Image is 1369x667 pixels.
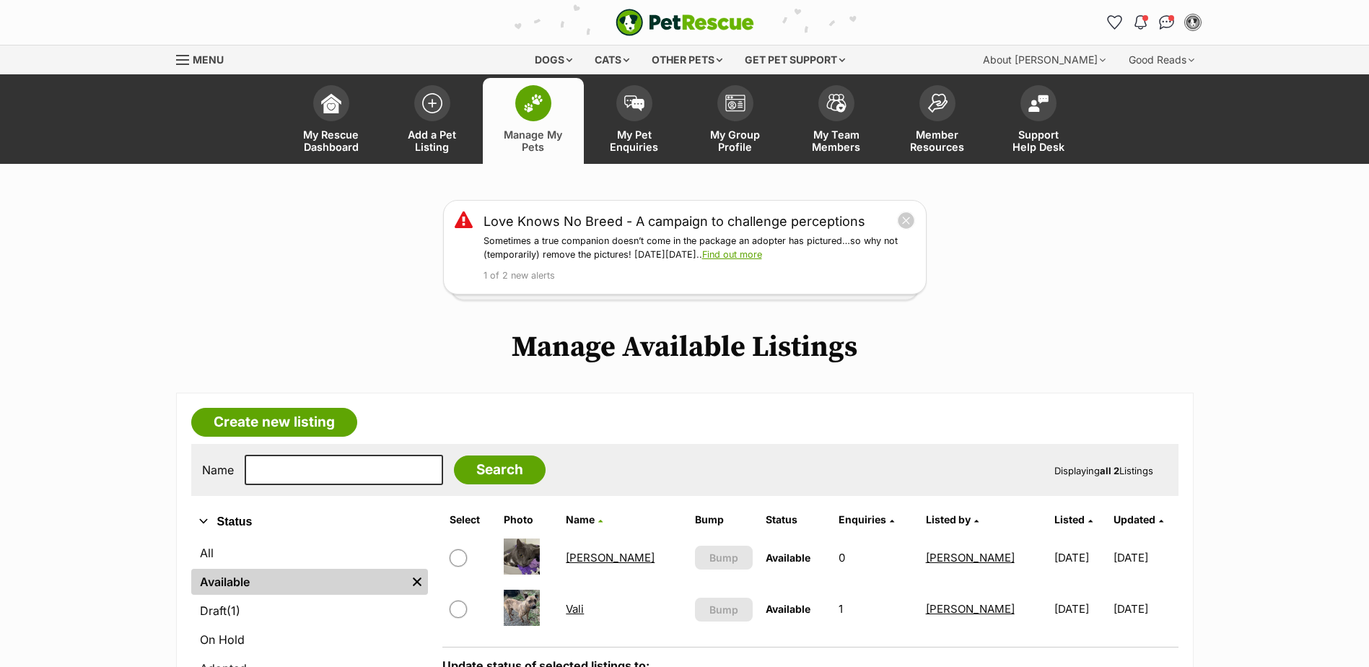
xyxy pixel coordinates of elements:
span: My Team Members [804,128,869,153]
span: (1) [227,602,240,619]
div: Cats [585,45,639,74]
ul: Account quick links [1103,11,1204,34]
span: Available [766,603,810,615]
button: Bump [695,546,753,570]
td: [DATE] [1049,584,1112,634]
a: Member Resources [887,78,988,164]
td: [DATE] [1049,533,1112,583]
p: Sometimes a true companion doesn’t come in the package an adopter has pictured…so why not (tempor... [484,235,915,262]
td: [DATE] [1114,533,1177,583]
div: Get pet support [735,45,855,74]
td: 1 [833,584,918,634]
a: Updated [1114,513,1163,526]
span: Available [766,552,810,564]
a: Remove filter [406,569,428,595]
div: Dogs [525,45,582,74]
span: Bump [709,602,738,617]
span: My Rescue Dashboard [299,128,364,153]
button: Bump [695,598,753,622]
img: pet-enquiries-icon-7e3ad2cf08bfb03b45e93fb7055b45f3efa6380592205ae92323e6603595dc1f.svg [624,95,644,111]
span: Bump [709,550,738,565]
div: About [PERSON_NAME] [973,45,1116,74]
img: team-members-icon-5396bd8760b3fe7c0b43da4ab00e1e3bb1a5d9ba89233759b79545d2d3fc5d0d.svg [826,94,847,113]
span: Listed by [926,513,971,526]
span: Displaying Listings [1054,465,1153,476]
a: On Hold [191,627,428,653]
p: 1 of 2 new alerts [484,269,915,283]
a: My Pet Enquiries [584,78,685,164]
img: add-pet-listing-icon-0afa8454b4691262ce3f59096e99ab1cd57d4a30225e0717b998d2c9b9846f56.svg [422,93,442,113]
img: help-desk-icon-fdf02630f3aa405de69fd3d07c3f3aa587a6932b1a1747fa1d2bba05be0121f9.svg [1028,95,1049,112]
th: Bump [689,508,759,531]
img: chat-41dd97257d64d25036548639549fe6c8038ab92f7586957e7f3b1b290dea8141.svg [1159,15,1174,30]
a: Enquiries [839,513,894,526]
a: Create new listing [191,408,357,437]
a: [PERSON_NAME] [926,551,1015,564]
span: My Group Profile [703,128,768,153]
a: Support Help Desk [988,78,1089,164]
span: Menu [193,53,224,66]
td: 0 [833,533,918,583]
span: Name [566,513,595,526]
img: manage-my-pets-icon-02211641906a0b7f246fdf0571729dbe1e7629f14944591b6c1af311fb30b64b.svg [523,94,543,113]
img: group-profile-icon-3fa3cf56718a62981997c0bc7e787c4b2cf8bcc04b72c1350f741eb67cf2f40e.svg [725,95,745,112]
a: Love Knows No Breed - A campaign to challenge perceptions [484,212,865,231]
th: Photo [498,508,559,531]
img: logo-e224e6f780fb5917bec1dbf3a21bbac754714ae5b6737aabdf751b685950b380.svg [616,9,754,36]
a: Name [566,513,603,526]
a: My Rescue Dashboard [281,78,382,164]
a: [PERSON_NAME] [566,551,655,564]
a: Conversations [1155,11,1178,34]
span: Updated [1114,513,1155,526]
button: close [897,212,915,230]
img: dashboard-icon-eb2f2d2d3e046f16d808141f083e7271f6b2e854fb5c12c21221c1fb7104beca.svg [321,93,341,113]
strong: all 2 [1100,465,1119,476]
a: My Group Profile [685,78,786,164]
a: Favourites [1103,11,1127,34]
a: PetRescue [616,9,754,36]
img: member-resources-icon-8e73f808a243e03378d46382f2149f9095a855e16c252ad45f914b54edf8863c.svg [927,93,948,113]
td: [DATE] [1114,584,1177,634]
div: Other pets [642,45,732,74]
a: My Team Members [786,78,887,164]
a: Listed by [926,513,979,526]
span: Add a Pet Listing [400,128,465,153]
a: Find out more [702,249,762,260]
span: translation missing: en.admin.listings.index.attributes.enquiries [839,513,886,526]
button: My account [1181,11,1204,34]
a: Listed [1054,513,1093,526]
button: Notifications [1129,11,1153,34]
span: Manage My Pets [501,128,566,153]
button: Status [191,513,428,531]
a: [PERSON_NAME] [926,602,1015,616]
a: All [191,540,428,566]
span: Support Help Desk [1006,128,1071,153]
th: Status [760,508,831,531]
a: Menu [176,45,234,71]
img: Lyndon Turner profile pic [1186,15,1200,30]
th: Select [444,508,497,531]
a: Vali [566,602,584,616]
div: Good Reads [1119,45,1204,74]
img: notifications-46538b983faf8c2785f20acdc204bb7945ddae34d4c08c2a6579f10ce5e182be.svg [1134,15,1146,30]
span: Listed [1054,513,1085,526]
a: Manage My Pets [483,78,584,164]
input: Search [454,455,546,484]
a: Available [191,569,406,595]
label: Name [202,463,234,476]
span: Member Resources [905,128,970,153]
a: Add a Pet Listing [382,78,483,164]
a: Draft [191,598,428,624]
span: My Pet Enquiries [602,128,667,153]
